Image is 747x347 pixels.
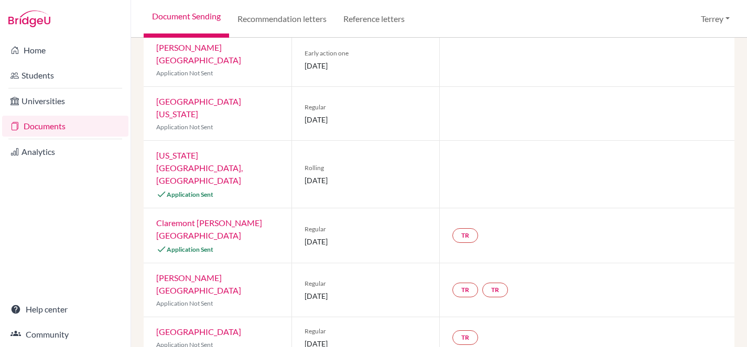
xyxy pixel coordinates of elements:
[2,116,128,137] a: Documents
[2,299,128,320] a: Help center
[156,218,262,240] a: Claremont [PERSON_NAME][GEOGRAPHIC_DATA]
[305,114,427,125] span: [DATE]
[156,327,241,337] a: [GEOGRAPHIC_DATA]
[452,228,478,243] a: TR
[305,103,427,112] span: Regular
[305,327,427,336] span: Regular
[156,273,241,295] a: [PERSON_NAME][GEOGRAPHIC_DATA]
[452,283,478,297] a: TR
[482,283,508,297] a: TR
[305,236,427,247] span: [DATE]
[305,49,427,58] span: Early action one
[156,123,213,131] span: Application Not Sent
[2,65,128,86] a: Students
[305,175,427,186] span: [DATE]
[696,9,734,29] button: Terrey
[2,40,128,61] a: Home
[156,96,241,119] a: [GEOGRAPHIC_DATA][US_STATE]
[156,42,241,65] a: [PERSON_NAME][GEOGRAPHIC_DATA]
[452,330,478,345] a: TR
[305,163,427,173] span: Rolling
[156,299,213,307] span: Application Not Sent
[156,69,213,77] span: Application Not Sent
[167,191,213,198] span: Application Sent
[167,245,213,253] span: Application Sent
[8,10,50,27] img: Bridge-U
[2,141,128,162] a: Analytics
[2,91,128,111] a: Universities
[305,60,427,71] span: [DATE]
[305,279,427,288] span: Regular
[156,150,243,185] a: [US_STATE][GEOGRAPHIC_DATA], [GEOGRAPHIC_DATA]
[305,290,427,301] span: [DATE]
[2,324,128,345] a: Community
[305,225,427,234] span: Regular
